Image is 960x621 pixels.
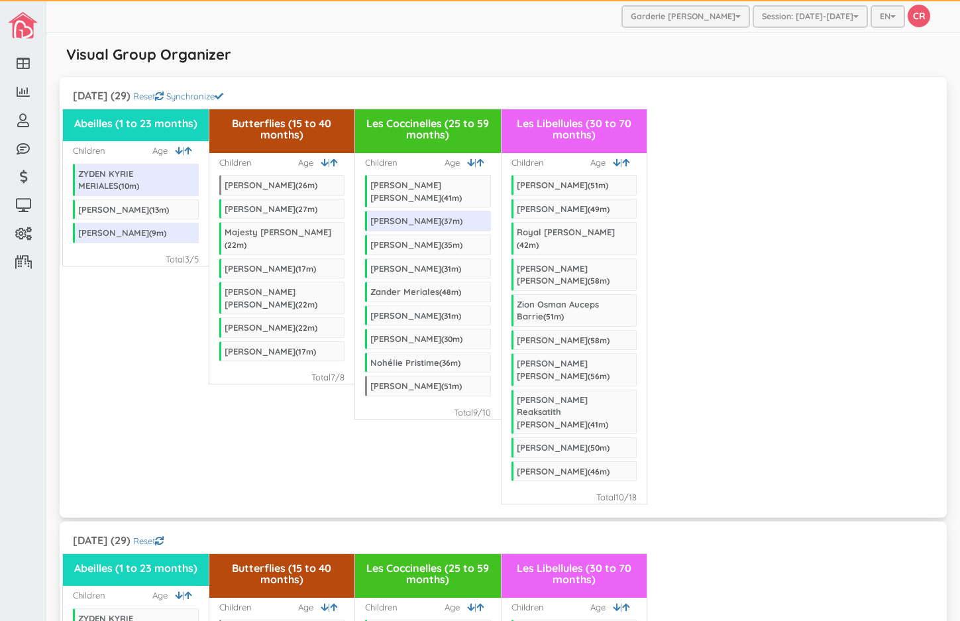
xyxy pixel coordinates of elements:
[590,276,600,286] span: 58
[225,180,317,190] div: [PERSON_NAME]
[225,286,317,310] div: [PERSON_NAME] [PERSON_NAME]
[73,589,105,602] div: Children
[225,227,331,250] div: Majesty [PERSON_NAME]
[444,334,453,344] span: 30
[517,466,610,477] div: [PERSON_NAME]
[73,90,131,102] h3: [DATE] (29)
[152,144,175,157] span: Age
[370,239,462,250] div: [PERSON_NAME]
[219,156,252,169] div: Children
[298,180,307,190] span: 26
[444,240,453,250] span: 35
[152,589,175,602] span: Age
[298,204,307,214] span: 27
[439,358,460,368] span: ( m)
[467,156,476,169] a: |
[588,420,608,429] span: ( m)
[295,180,317,190] span: ( m)
[219,601,252,614] div: Children
[68,563,203,575] h3: Abeilles (1 to 23 months)
[588,467,610,477] span: ( m)
[365,156,398,169] div: Children
[365,601,398,614] div: Children
[590,335,600,345] span: 58
[298,156,321,169] span: Age
[590,601,613,614] span: Age
[295,323,317,333] span: ( m)
[473,407,478,418] span: 9
[517,442,610,453] div: [PERSON_NAME]
[904,568,947,608] iframe: chat widget
[511,156,544,169] div: Children
[517,263,610,286] div: [PERSON_NAME] [PERSON_NAME]
[360,118,496,141] h3: Les Coccinelles (25 to 59 months)
[613,601,622,614] a: |
[444,381,452,391] span: 51
[517,394,608,429] div: [PERSON_NAME] Reaksatith [PERSON_NAME]
[519,240,529,250] span: 42
[8,12,38,38] img: image
[370,215,462,226] div: [PERSON_NAME]
[588,371,610,381] span: ( m)
[321,156,330,169] a: |
[590,420,598,429] span: 41
[175,144,184,157] a: |
[444,311,451,321] span: 31
[507,118,642,141] h3: Les Libellules (30 to 70 months)
[298,300,307,310] span: 22
[615,492,624,502] span: 10
[331,372,335,382] span: 7
[121,181,129,191] span: 10
[596,491,637,504] div: Total /18
[78,227,166,238] div: [PERSON_NAME]
[613,156,622,169] a: |
[588,335,610,345] span: ( m)
[588,443,610,453] span: ( m)
[590,156,613,169] span: Age
[225,346,316,357] div: [PERSON_NAME]
[225,203,317,214] div: [PERSON_NAME]
[295,204,317,214] span: ( m)
[298,323,307,333] span: 22
[78,168,139,192] div: ZYDEN KYRIE MERIALES
[175,589,184,602] a: |
[511,601,544,614] div: Children
[441,264,461,274] span: ( m)
[441,311,461,321] span: ( m)
[517,335,610,345] div: [PERSON_NAME]
[467,601,476,614] a: |
[370,357,460,368] div: Nohélie Pristime
[133,91,164,101] a: Reset
[68,118,203,130] h3: Abeilles (1 to 23 months)
[517,358,610,381] div: [PERSON_NAME] [PERSON_NAME]
[442,358,451,368] span: 36
[441,240,462,250] span: ( m)
[370,286,461,297] div: Zander Meriales
[442,287,451,297] span: 48
[444,264,451,274] span: 31
[517,227,615,250] div: Royal [PERSON_NAME]
[73,535,131,547] h3: [DATE] (29)
[149,228,166,238] span: ( m)
[445,156,467,169] span: Age
[590,180,598,190] span: 51
[370,180,462,203] div: [PERSON_NAME] [PERSON_NAME]
[298,601,321,614] span: Age
[166,91,223,101] a: Synchronize
[78,204,169,215] div: [PERSON_NAME]
[119,181,139,191] span: ( m)
[225,263,316,274] div: [PERSON_NAME]
[590,467,600,477] span: 46
[588,204,610,214] span: ( m)
[295,347,316,357] span: ( m)
[185,254,189,264] span: 3
[225,240,246,250] span: ( m)
[517,203,610,214] div: [PERSON_NAME]
[166,253,199,266] div: Total /5
[298,347,306,357] span: 17
[543,311,564,321] span: ( m)
[441,193,462,203] span: ( m)
[295,264,316,274] span: ( m)
[370,310,461,321] div: [PERSON_NAME]
[73,144,105,157] div: Children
